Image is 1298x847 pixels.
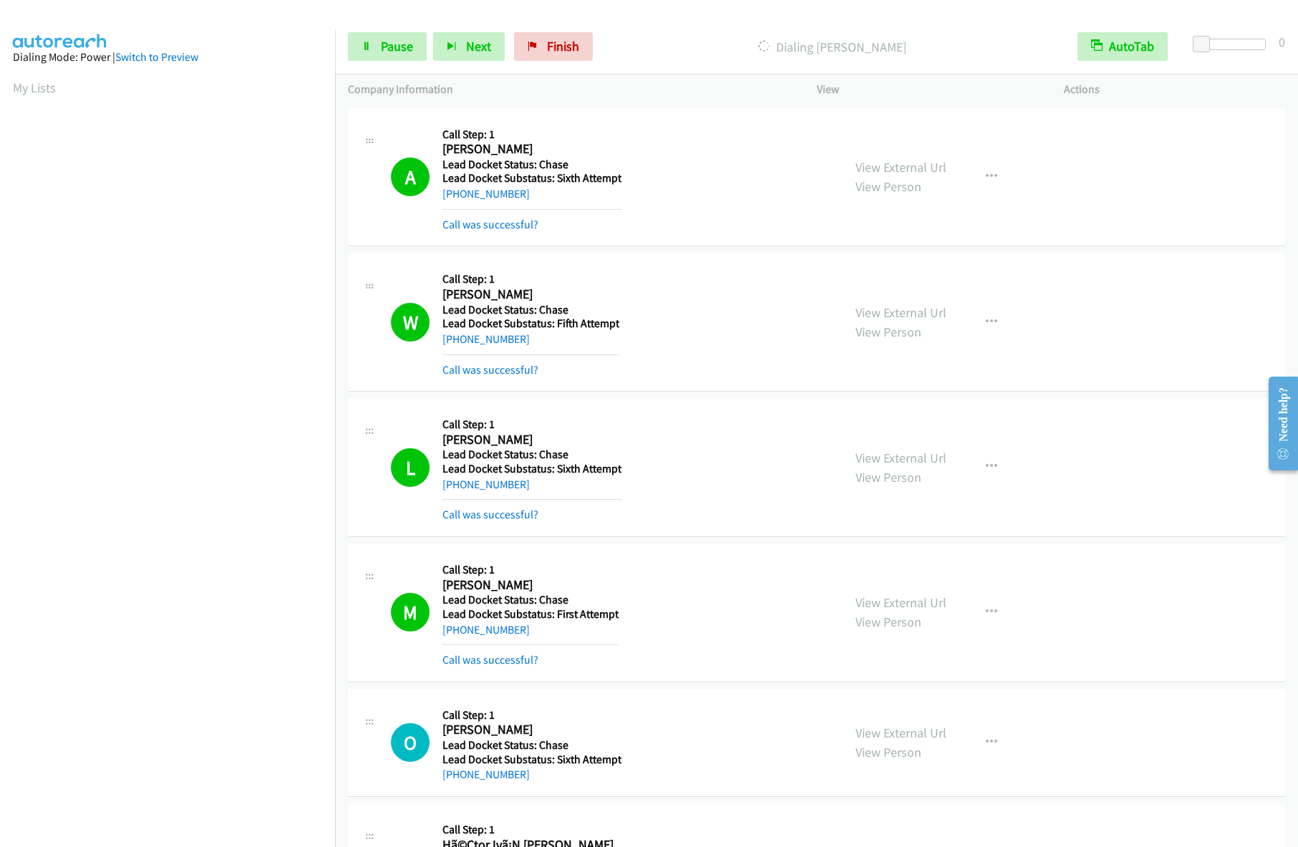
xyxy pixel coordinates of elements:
h5: Lead Docket Substatus: Sixth Attempt [442,752,621,767]
a: View External Url [856,304,946,321]
a: [PHONE_NUMBER] [442,623,530,637]
a: Call was successful? [442,508,538,521]
a: View External Url [856,159,946,175]
a: View External Url [856,725,946,741]
h2: [PERSON_NAME] [442,141,618,158]
h5: Call Step: 1 [442,272,619,286]
button: AutoTab [1077,32,1168,61]
a: View Person [856,178,921,195]
a: Call was successful? [442,653,538,667]
h5: Lead Docket Status: Chase [442,447,621,462]
a: View Person [856,469,921,485]
h5: Lead Docket Status: Chase [442,593,619,607]
h2: [PERSON_NAME] [442,432,618,448]
div: Dialing Mode: Power | [13,49,322,66]
button: Next [433,32,505,61]
h5: Lead Docket Status: Chase [442,158,621,172]
h5: Lead Docket Substatus: Sixth Attempt [442,171,621,185]
h5: Lead Docket Substatus: First Attempt [442,607,619,621]
a: Call was successful? [442,363,538,377]
iframe: Resource Center [1256,367,1298,480]
a: Finish [514,32,593,61]
h5: Lead Docket Substatus: Fifth Attempt [442,316,619,331]
a: [PHONE_NUMBER] [442,332,530,346]
a: View Person [856,614,921,630]
a: View External Url [856,450,946,466]
a: View Person [856,744,921,760]
h5: Lead Docket Status: Chase [442,738,621,752]
h1: W [391,303,430,342]
span: Finish [547,38,579,54]
h2: [PERSON_NAME] [442,286,618,303]
p: View [817,81,1038,98]
span: Next [466,38,491,54]
p: Dialing [PERSON_NAME] [612,37,1052,57]
div: Delay between calls (in seconds) [1200,39,1266,50]
p: Actions [1064,81,1285,98]
a: My Lists [13,79,56,96]
h5: Call Step: 1 [442,127,621,142]
a: Pause [348,32,427,61]
h5: Call Step: 1 [442,417,621,432]
div: 0 [1279,32,1285,52]
a: View External Url [856,594,946,611]
p: Company Information [348,81,791,98]
h5: Call Step: 1 [442,563,619,577]
span: Pause [381,38,413,54]
a: Switch to Preview [115,50,198,64]
a: [PHONE_NUMBER] [442,768,530,781]
h1: M [391,593,430,631]
h2: [PERSON_NAME] [442,722,618,738]
a: View Person [856,324,921,340]
h5: Call Step: 1 [442,823,619,837]
div: The call is yet to be attempted [391,723,430,762]
a: [PHONE_NUMBER] [442,187,530,200]
a: [PHONE_NUMBER] [442,478,530,491]
h5: Lead Docket Status: Chase [442,303,619,317]
h2: [PERSON_NAME] [442,577,618,594]
h1: O [391,723,430,762]
h1: L [391,448,430,487]
h5: Call Step: 1 [442,708,621,722]
iframe: Dialpad [13,110,335,790]
h1: A [391,158,430,196]
a: Call was successful? [442,218,538,231]
h5: Lead Docket Substatus: Sixth Attempt [442,462,621,476]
